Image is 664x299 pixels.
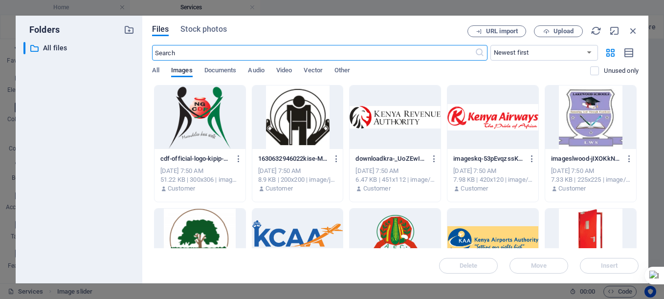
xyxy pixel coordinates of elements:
[355,167,435,175] div: [DATE] 7:50 AM
[171,64,193,78] span: Images
[551,154,621,163] p: imageslwood-jIXOKkNPd0G8Iqn_lBRF_w.jfif
[609,25,620,36] i: Minimize
[258,154,328,163] p: 1630632946022kise-MLQeXWtYaC0chVOaRNRdrg.jfif
[355,175,435,184] div: 6.47 KB | 451x112 | image/png
[152,45,475,61] input: Search
[276,64,292,78] span: Video
[160,167,240,175] div: [DATE] 7:50 AM
[124,24,134,35] i: Create new folder
[604,66,639,75] p: Displays only files that are not in use on the website. Files added during this session can still...
[534,25,583,37] button: Upload
[467,25,526,37] button: URL import
[334,64,350,78] span: Other
[160,154,230,163] p: cdf-official-logo-kipip-GXYLex3lPhm5wpIYCvao6A.png
[355,154,425,163] p: downloadkra-_UoZEwI1EZeMMkOzhPA8Dw.png
[266,184,293,193] p: Customer
[461,184,488,193] p: Customer
[43,43,116,54] p: All files
[180,23,226,35] span: Stock photos
[591,25,601,36] i: Reload
[553,28,574,34] span: Upload
[248,64,264,78] span: Audio
[363,184,391,193] p: Customer
[204,64,237,78] span: Documents
[551,167,630,175] div: [DATE] 7:50 AM
[23,42,25,54] div: ​
[23,23,60,36] p: Folders
[168,184,195,193] p: Customer
[160,175,240,184] div: 51.22 KB | 300x306 | image/png
[486,28,518,34] span: URL import
[453,154,523,163] p: imageskq-53pEvqzssKE0k7eKGO31lQ.png
[558,184,586,193] p: Customer
[152,64,159,78] span: All
[628,25,639,36] i: Close
[551,175,630,184] div: 7.33 KB | 225x225 | image/jpeg
[453,175,532,184] div: 7.98 KB | 420x120 | image/png
[453,167,532,175] div: [DATE] 7:50 AM
[152,23,169,35] span: Files
[258,175,337,184] div: 8.9 KB | 200x200 | image/jpeg
[304,64,323,78] span: Vector
[258,167,337,175] div: [DATE] 7:50 AM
